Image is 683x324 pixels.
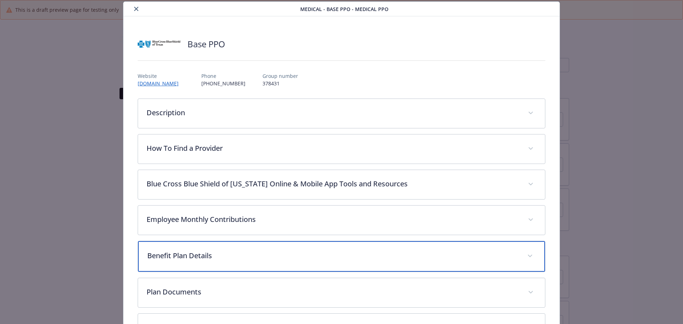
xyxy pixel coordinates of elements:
[138,72,184,80] p: Website
[201,80,245,87] p: [PHONE_NUMBER]
[300,5,388,13] span: Medical - Base PPO - Medical PPO
[138,170,545,199] div: Blue Cross Blue Shield of [US_STATE] Online & Mobile App Tools and Resources
[138,278,545,307] div: Plan Documents
[147,107,520,118] p: Description
[201,72,245,80] p: Phone
[187,38,225,50] h2: Base PPO
[138,241,545,272] div: Benefit Plan Details
[138,33,180,55] img: Blue Cross Blue Shield of Texas Inc.
[147,143,520,154] p: How To Find a Provider
[138,206,545,235] div: Employee Monthly Contributions
[138,80,184,87] a: [DOMAIN_NAME]
[138,99,545,128] div: Description
[147,214,520,225] p: Employee Monthly Contributions
[263,80,298,87] p: 378431
[263,72,298,80] p: Group number
[132,5,141,13] button: close
[147,179,520,189] p: Blue Cross Blue Shield of [US_STATE] Online & Mobile App Tools and Resources
[147,250,519,261] p: Benefit Plan Details
[147,287,520,297] p: Plan Documents
[138,134,545,164] div: How To Find a Provider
